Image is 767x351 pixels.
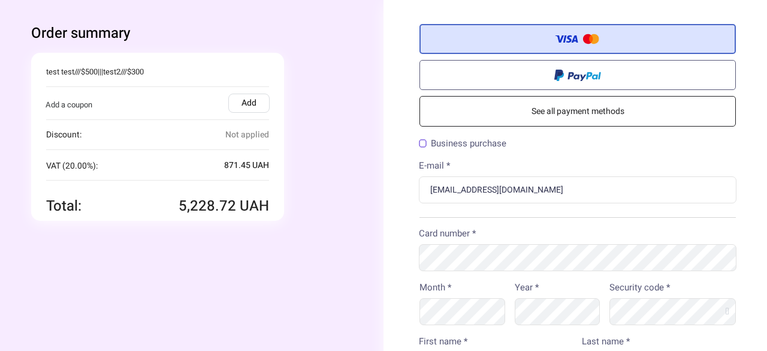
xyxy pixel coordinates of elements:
[228,94,270,113] label: Add
[179,196,236,217] span: 5,228
[215,196,236,217] i: .72
[252,159,269,172] span: UAH
[238,159,250,172] i: .45
[515,281,539,295] label: Year *
[240,196,269,217] span: UAH
[419,139,506,148] label: Business purchase
[419,281,451,295] label: Month *
[582,335,630,349] label: Last name *
[41,66,269,78] div: test test///$500|||test2///$300
[419,96,736,127] a: See all payment methods
[419,335,467,349] label: First name *
[609,281,670,295] label: Security code *
[46,99,92,111] span: Add a coupon
[46,128,81,141] span: Discount:
[224,159,250,172] span: 871
[419,227,476,241] label: Card number *
[225,128,269,142] span: Not applied
[419,159,450,173] label: E-mail *
[46,160,98,172] span: VAT (20.00%):
[31,24,348,43] div: Order summary
[46,196,81,217] span: Total:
